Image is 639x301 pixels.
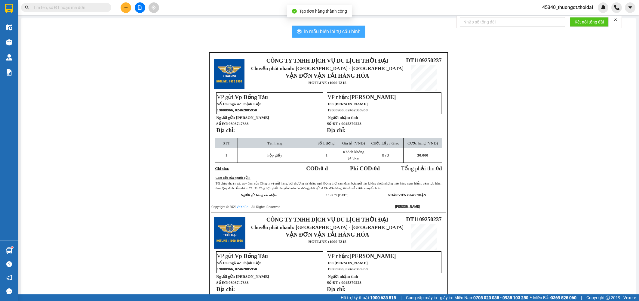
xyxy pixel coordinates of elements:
[138,5,142,10] span: file-add
[33,4,104,11] input: Tìm tên, số ĐT hoặc mã đơn
[241,194,277,197] strong: Người gửi hàng xác nhận
[473,295,528,300] strong: 0708 023 035 - 0935 103 250
[124,5,128,10] span: plus
[460,17,565,27] input: Nhập số tổng đài
[351,115,358,120] span: tình
[327,94,396,100] span: VP nhận:
[214,217,245,249] img: logo
[551,295,576,300] strong: 0369 525 060
[327,261,368,265] span: 180 [PERSON_NAME]
[326,194,349,197] span: 15:47:27 [DATE]
[6,69,12,76] img: solution-icon
[328,274,350,279] strong: Người nhận:
[308,80,329,85] strong: HOTLINE :
[236,274,269,279] span: [PERSON_NAME]
[235,253,268,259] span: Vp Đồng Tàu
[570,17,609,27] button: Kết nối tổng đài
[57,40,92,47] span: DT1109250234
[321,165,328,172] span: 0 đ
[343,150,364,161] span: Khách không kê khai
[286,231,369,238] strong: VẬN ĐƠN VẬN TẢI HÀNG HÓA
[217,94,268,100] span: VP gửi:
[327,267,367,271] span: 19008966, 02462885958
[217,267,257,271] span: 19008966, 02462885958
[5,4,13,13] img: logo-vxr
[401,165,442,172] span: Tổng phải thu:
[436,165,439,172] span: 0
[325,153,327,157] span: 1
[327,280,340,285] strong: Số ĐT :
[341,121,361,126] span: 0945370223
[628,5,633,10] span: caret-down
[225,153,227,157] span: 1
[2,21,3,52] img: logo
[327,253,396,259] span: VP nhận:
[237,205,248,209] a: VeXeRe
[6,275,12,281] span: notification
[6,247,12,254] img: warehouse-icon
[530,296,532,299] span: ⚪️
[395,205,420,209] strong: [PERSON_NAME]
[606,296,610,300] span: copyright
[439,165,442,172] span: đ
[215,166,229,171] span: Ghi chú:
[318,141,334,145] span: Số Lượng
[149,2,159,13] button: aim
[382,153,389,157] span: 0 /
[327,108,367,112] span: 19008966, 02462885958
[351,274,358,279] span: tình
[575,19,604,25] span: Kết nối tổng đài
[297,29,302,35] span: printer
[349,253,396,259] span: [PERSON_NAME]
[417,153,428,157] span: 30.000
[11,247,13,248] sup: 1
[407,141,438,145] span: Cước hàng (VNĐ)
[25,5,29,10] span: search
[229,121,249,126] span: 0898747888
[235,94,268,100] span: Vp Đồng Tàu
[342,141,365,145] span: Giá trị (VNĐ)
[216,127,235,133] strong: Địa chỉ:
[350,165,380,172] strong: Phí COD: đ
[216,182,441,190] span: Tôi chấp thuận các quy định của Công ty về gửi hàng, bồi thường và khiếu nại. Đồng thời cam đoan ...
[537,4,598,11] span: 45340_thuongdt.thoidai
[6,261,12,267] span: question-circle
[286,73,369,79] strong: VẬN ĐƠN VẬN TẢI HÀNG HÓA
[533,294,576,301] span: Miền Bắc
[216,286,235,292] strong: Địa chỉ:
[267,141,282,145] span: Tên hàng
[304,28,361,35] span: In mẫu biên lai tự cấu hình
[329,80,346,85] strong: 1900 7315
[308,239,329,244] strong: HOTLINE :
[374,165,376,172] span: 0
[4,26,56,47] span: Chuyển phát nhanh: [GEOGRAPHIC_DATA] - [GEOGRAPHIC_DATA]
[6,288,12,294] span: message
[401,294,401,301] span: |
[328,115,350,120] strong: Người nhận:
[217,102,261,106] span: Số 169 ngõ 42 Thịnh Liệt
[216,115,235,120] strong: Người gửi:
[406,294,453,301] span: Cung cấp máy in - giấy in:
[6,54,12,61] img: warehouse-icon
[341,280,361,285] span: 0945370223
[216,280,248,285] strong: Số ĐT:
[388,194,426,197] strong: NHÂN VIÊN GIAO NHẬN
[625,2,635,13] button: caret-down
[135,2,145,13] button: file-add
[329,239,346,244] strong: 1900 7315
[327,127,346,133] strong: Địa chỉ:
[266,216,388,223] strong: CÔNG TY TNHH DỊCH VỤ DU LỊCH THỜI ĐẠI
[251,225,404,230] span: Chuyển phát nhanh: [GEOGRAPHIC_DATA] - [GEOGRAPHIC_DATA]
[217,261,261,265] span: Số 169 ngõ 42 Thịnh Liệt
[217,108,257,112] span: 19008966, 02462885958
[267,153,282,157] span: hộp giấy
[216,121,248,126] strong: Số ĐT:
[121,2,131,13] button: plus
[387,153,389,157] span: 0
[6,24,12,30] img: warehouse-icon
[349,94,396,100] span: [PERSON_NAME]
[223,141,230,145] span: STT
[581,294,582,301] span: |
[211,205,280,209] span: Copyright © 2021 – All Rights Reserved
[601,5,606,10] img: icon-new-feature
